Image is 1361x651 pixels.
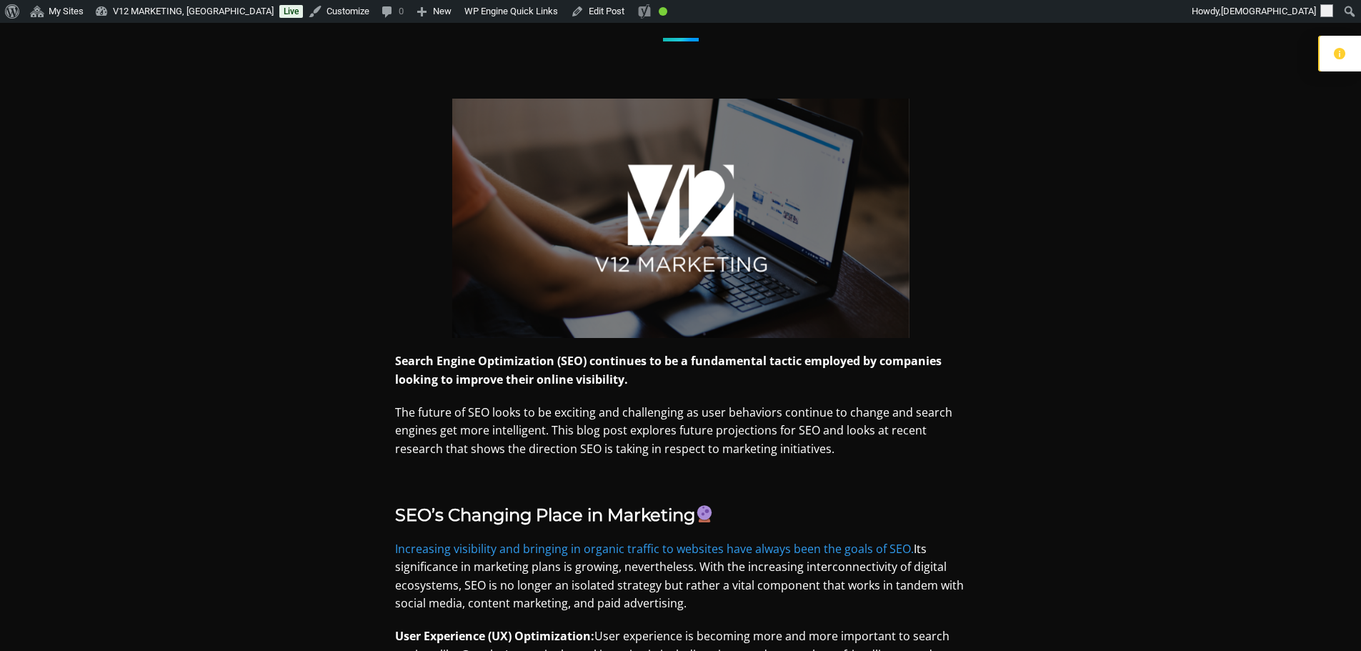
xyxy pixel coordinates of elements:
[452,99,909,338] img: V12 Marketing - SEO Marketing Tools
[395,404,967,459] p: The future of SEO looks to be exciting and challenging as user behaviors continue to change and s...
[279,5,303,18] a: Live
[1221,6,1316,16] span: [DEMOGRAPHIC_DATA]
[696,505,713,522] img: 🔮
[395,540,967,613] p: Its significance in marketing plans is growing, nevertheless. With the increasing interconnectivi...
[1290,582,1361,651] iframe: Chat Widget
[395,541,914,557] a: Increasing visibility and bringing in organic traffic to websites have always been the goals of SEO.
[395,628,594,644] strong: User Experience (UX) Optimization:
[395,505,967,526] h3: SEO’s Changing Place in Marketing
[395,353,942,387] strong: Search Engine Optimization (SEO) continues to be a fundamental tactic employed by companies looki...
[659,7,667,16] div: Good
